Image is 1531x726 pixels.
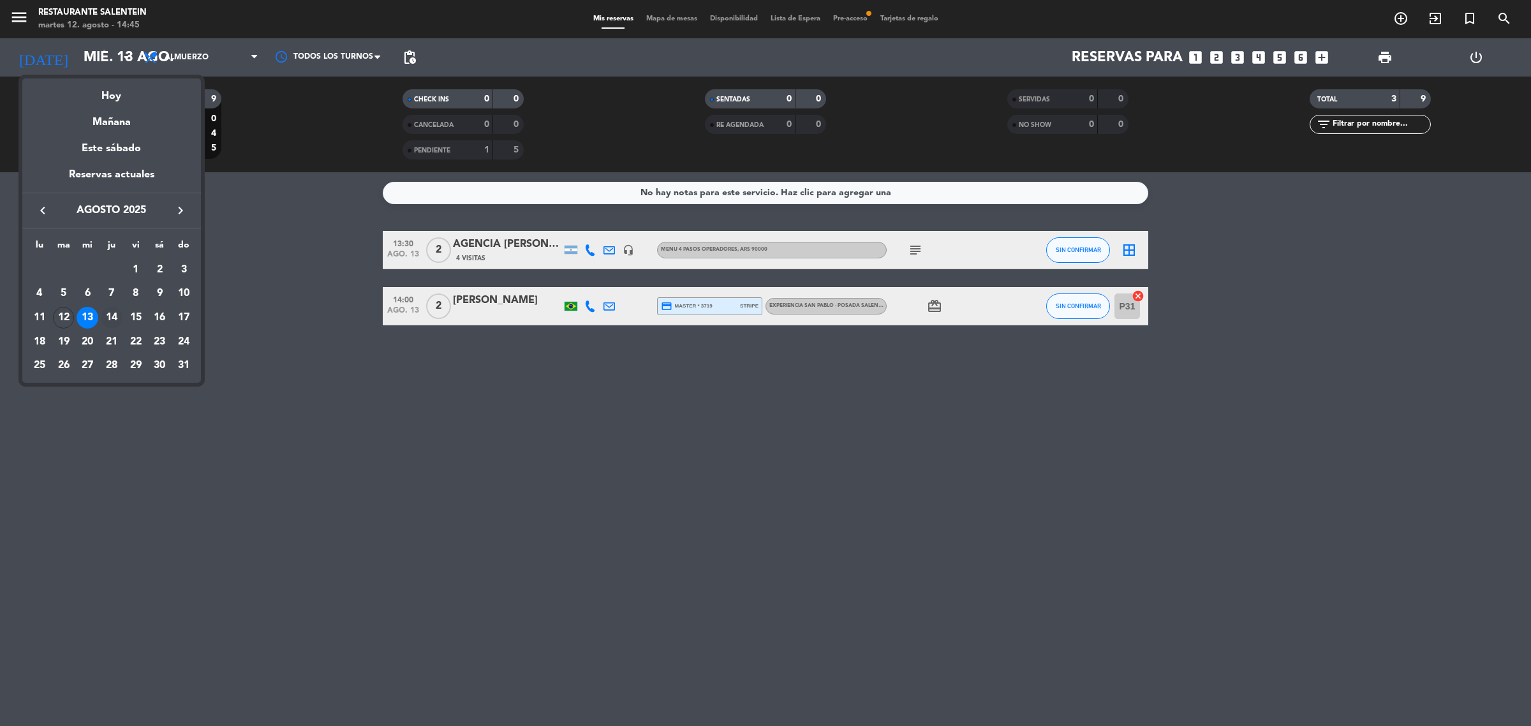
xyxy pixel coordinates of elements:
[124,330,148,354] td: 22 de agosto de 2025
[52,330,76,354] td: 19 de agosto de 2025
[149,355,170,377] div: 30
[149,259,170,281] div: 2
[100,330,124,354] td: 21 de agosto de 2025
[169,202,192,219] button: keyboard_arrow_right
[124,354,148,378] td: 29 de agosto de 2025
[77,355,98,377] div: 27
[100,354,124,378] td: 28 de agosto de 2025
[172,238,196,258] th: domingo
[52,238,76,258] th: martes
[22,78,201,105] div: Hoy
[53,307,75,329] div: 12
[172,306,196,330] td: 17 de agosto de 2025
[75,354,100,378] td: 27 de agosto de 2025
[100,238,124,258] th: jueves
[27,238,52,258] th: lunes
[173,355,195,377] div: 31
[77,331,98,353] div: 20
[22,131,201,167] div: Este sábado
[173,331,195,353] div: 24
[22,167,201,193] div: Reservas actuales
[100,306,124,330] td: 14 de agosto de 2025
[27,306,52,330] td: 11 de agosto de 2025
[75,306,100,330] td: 13 de agosto de 2025
[124,258,148,282] td: 1 de agosto de 2025
[53,331,75,353] div: 19
[75,282,100,306] td: 6 de agosto de 2025
[148,330,172,354] td: 23 de agosto de 2025
[149,283,170,304] div: 9
[35,203,50,218] i: keyboard_arrow_left
[52,306,76,330] td: 12 de agosto de 2025
[173,203,188,218] i: keyboard_arrow_right
[148,258,172,282] td: 2 de agosto de 2025
[148,282,172,306] td: 9 de agosto de 2025
[100,282,124,306] td: 7 de agosto de 2025
[77,307,98,329] div: 13
[125,259,147,281] div: 1
[124,282,148,306] td: 8 de agosto de 2025
[101,355,122,377] div: 28
[29,355,50,377] div: 25
[148,306,172,330] td: 16 de agosto de 2025
[27,258,124,282] td: AGO.
[101,307,122,329] div: 14
[77,283,98,304] div: 6
[149,331,170,353] div: 23
[29,283,50,304] div: 4
[124,306,148,330] td: 15 de agosto de 2025
[52,282,76,306] td: 5 de agosto de 2025
[75,238,100,258] th: miércoles
[172,330,196,354] td: 24 de agosto de 2025
[172,282,196,306] td: 10 de agosto de 2025
[148,354,172,378] td: 30 de agosto de 2025
[27,354,52,378] td: 25 de agosto de 2025
[148,238,172,258] th: sábado
[125,331,147,353] div: 22
[22,105,201,131] div: Mañana
[125,355,147,377] div: 29
[27,282,52,306] td: 4 de agosto de 2025
[29,331,50,353] div: 18
[53,283,75,304] div: 5
[29,307,50,329] div: 11
[101,331,122,353] div: 21
[125,307,147,329] div: 15
[54,202,169,219] span: agosto 2025
[101,283,122,304] div: 7
[149,307,170,329] div: 16
[173,283,195,304] div: 10
[75,330,100,354] td: 20 de agosto de 2025
[173,259,195,281] div: 3
[124,238,148,258] th: viernes
[172,258,196,282] td: 3 de agosto de 2025
[173,307,195,329] div: 17
[31,202,54,219] button: keyboard_arrow_left
[52,354,76,378] td: 26 de agosto de 2025
[125,283,147,304] div: 8
[53,355,75,377] div: 26
[172,354,196,378] td: 31 de agosto de 2025
[27,330,52,354] td: 18 de agosto de 2025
